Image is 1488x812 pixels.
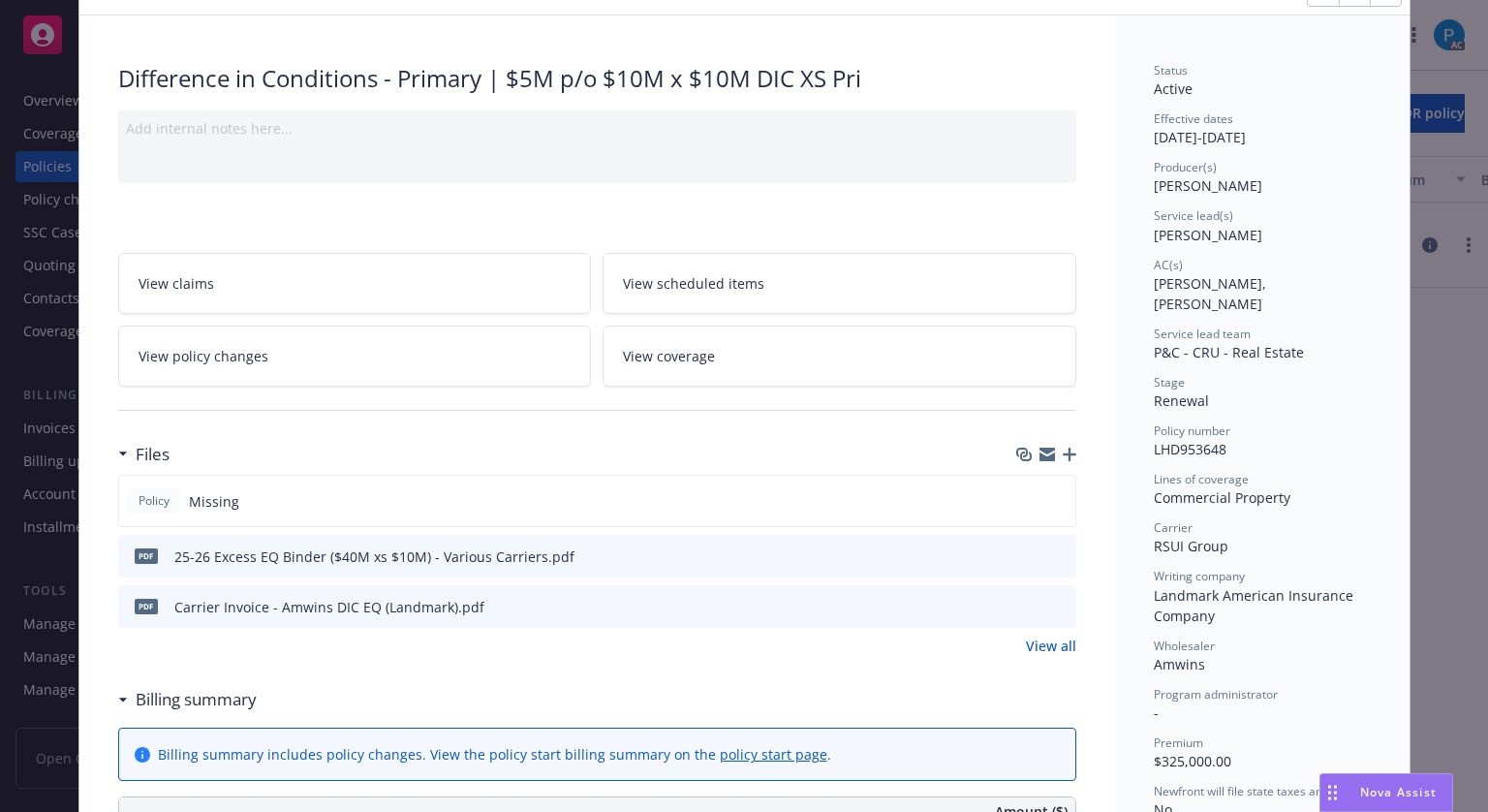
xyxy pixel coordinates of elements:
[1020,547,1036,567] button: download file
[1154,519,1193,536] span: Carrier
[623,273,764,294] span: View scheduled items
[118,253,592,314] a: View claims
[1154,257,1183,273] span: AC(s)
[1154,110,1371,147] div: [DATE] - [DATE]
[174,547,574,567] div: 25-26 Excess EQ Binder ($40M xs $10M) - Various Carriers.pdf
[118,687,257,712] div: Billing summary
[1154,568,1245,584] span: Writing company
[603,326,1076,387] a: View coverage
[720,745,827,764] a: policy start page
[1154,734,1203,751] span: Premium
[1154,226,1262,244] span: [PERSON_NAME]
[136,442,170,467] h3: Files
[1154,752,1231,770] span: $325,000.00
[135,548,158,563] span: pdf
[1026,636,1076,656] a: View all
[1154,110,1233,127] span: Effective dates
[1154,326,1251,342] span: Service lead team
[1154,471,1249,487] span: Lines of coverage
[139,346,268,366] span: View policy changes
[1154,62,1188,78] span: Status
[189,491,239,512] span: Missing
[603,253,1076,314] a: View scheduled items
[1154,783,1355,799] span: Newfront will file state taxes and fees
[118,326,592,387] a: View policy changes
[1154,488,1290,507] span: Commercial Property
[1154,391,1209,410] span: Renewal
[1154,703,1159,722] span: -
[1020,597,1036,617] button: download file
[135,492,173,510] span: Policy
[1154,440,1226,458] span: LHD953648
[118,442,170,467] div: Files
[126,118,1069,139] div: Add internal notes here...
[118,62,1076,95] div: Difference in Conditions - Primary | $5M p/o $10M x $10M DIC XS Pri
[158,744,831,765] div: Billing summary includes policy changes. View the policy start billing summary on the .
[1360,784,1437,800] span: Nova Assist
[1154,374,1185,390] span: Stage
[623,346,715,366] span: View coverage
[1051,597,1069,617] button: preview file
[1154,176,1262,195] span: [PERSON_NAME]
[135,599,158,613] span: pdf
[1154,422,1230,439] span: Policy number
[1320,774,1345,811] div: Drag to move
[1154,79,1193,98] span: Active
[1319,773,1453,812] button: Nova Assist
[174,597,484,617] div: Carrier Invoice - Amwins DIC EQ (Landmark).pdf
[1154,274,1270,313] span: [PERSON_NAME], [PERSON_NAME]
[1154,207,1233,224] span: Service lead(s)
[1154,586,1357,625] span: Landmark American Insurance Company
[1154,686,1278,703] span: Program administrator
[136,687,257,712] h3: Billing summary
[139,273,214,294] span: View claims
[1154,537,1228,555] span: RSUI Group
[1154,638,1215,654] span: Wholesaler
[1154,159,1217,175] span: Producer(s)
[1154,655,1205,673] span: Amwins
[1154,343,1304,361] span: P&C - CRU - Real Estate
[1051,547,1069,567] button: preview file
